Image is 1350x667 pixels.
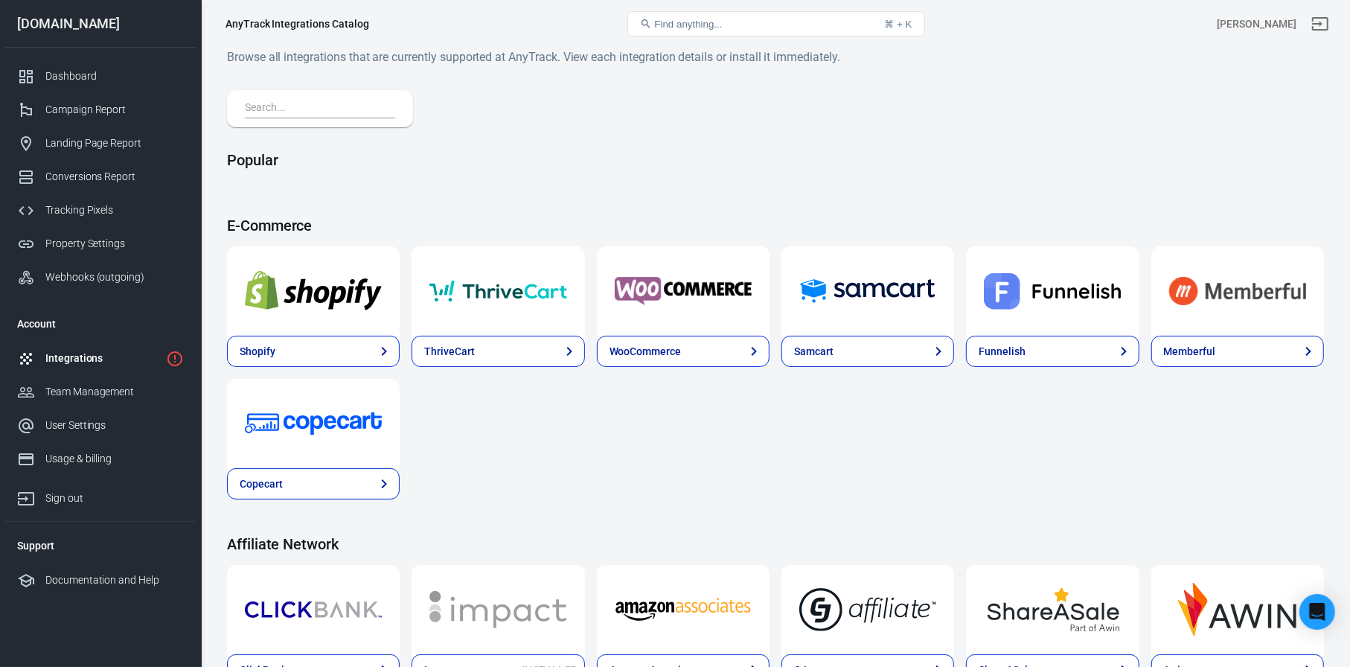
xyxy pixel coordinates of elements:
img: CJ [799,583,936,636]
img: Funnelish [984,264,1121,318]
a: ShareASale [966,565,1139,654]
div: Webhooks (outgoing) [45,269,184,285]
img: Samcart [799,264,936,318]
div: Memberful [1164,344,1216,360]
a: Funnelish [966,336,1139,367]
a: Funnelish [966,246,1139,336]
div: User Settings [45,418,184,433]
span: Find anything... [655,19,723,30]
a: Landing Page Report [5,127,196,160]
div: ⌘ + K [884,19,912,30]
div: Property Settings [45,236,184,252]
img: Impact [429,583,566,636]
a: Samcart [781,246,954,336]
div: WooCommerce [610,344,681,360]
div: AnyTrack Integrations Catalog [225,16,369,31]
h4: Affiliate Network [227,535,1324,553]
img: Shopify [245,264,382,318]
a: ThriveCart [412,336,584,367]
svg: 1 networks not verified yet [166,350,184,368]
a: ClickBank [227,565,400,654]
h6: Browse all integrations that are currently supported at AnyTrack. View each integration details o... [227,48,1324,66]
li: Support [5,528,196,564]
a: Copecart [227,468,400,500]
a: Tracking Pixels [5,194,196,227]
div: Conversions Report [45,169,184,185]
div: Landing Page Report [45,135,184,151]
a: WooCommerce [597,336,770,367]
div: Documentation and Help [45,572,184,588]
img: ClickBank [245,583,382,636]
div: Dashboard [45,68,184,84]
a: Impact [412,565,584,654]
a: Webhooks (outgoing) [5,261,196,294]
a: Conversions Report [5,160,196,194]
img: Awin [1169,583,1306,636]
a: Dashboard [5,60,196,93]
a: CJ [781,565,954,654]
a: ThriveCart [412,246,584,336]
div: [DOMAIN_NAME] [5,17,196,31]
h4: Popular [227,151,1324,169]
div: Samcart [794,344,834,360]
button: Find anything...⌘ + K [627,11,925,36]
img: Copecart [245,397,382,450]
input: Search... [245,99,389,118]
h4: E-Commerce [227,217,1324,234]
div: Sign out [45,491,184,506]
div: Copecart [240,476,283,492]
div: ThriveCart [424,344,475,360]
a: Team Management [5,375,196,409]
div: Account id: UQweojfB [1218,16,1296,32]
a: Memberful [1151,336,1324,367]
a: Copecart [227,379,400,468]
a: Campaign Report [5,93,196,127]
div: Open Intercom Messenger [1299,594,1335,630]
img: Memberful [1169,264,1306,318]
a: Integrations [5,342,196,375]
a: Shopify [227,336,400,367]
a: Shopify [227,246,400,336]
li: Account [5,306,196,342]
div: Campaign Report [45,102,184,118]
img: ShareASale [984,583,1121,636]
a: Memberful [1151,246,1324,336]
a: Usage & billing [5,442,196,476]
img: ThriveCart [429,264,566,318]
a: Property Settings [5,227,196,261]
div: Shopify [240,344,275,360]
img: WooCommerce [615,264,752,318]
a: Awin [1151,565,1324,654]
a: WooCommerce [597,246,770,336]
a: User Settings [5,409,196,442]
div: Team Management [45,384,184,400]
a: Sign out [5,476,196,515]
div: Usage & billing [45,451,184,467]
div: Tracking Pixels [45,202,184,218]
div: Integrations [45,351,160,366]
img: Amazon Associates [615,583,752,636]
a: Samcart [781,336,954,367]
a: Amazon Associates [597,565,770,654]
div: Funnelish [979,344,1026,360]
a: Sign out [1302,6,1338,42]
